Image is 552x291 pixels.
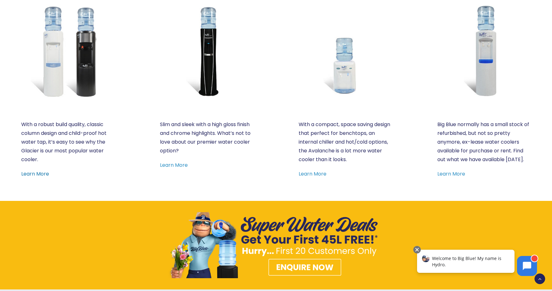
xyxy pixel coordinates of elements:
iframe: Chatbot [410,245,543,282]
a: Learn More [437,170,465,177]
p: With a compact, space saving design that perfect for benchtops, an internal chiller and hot/cold ... [299,120,392,164]
p: Big Blue normally has a small stock of refurbished, but not so pretty anymore, ex-lease water coo... [437,120,531,164]
a: WINTER DEAL [168,212,384,278]
a: Glacier White or Black [21,4,115,98]
a: Learn More [299,170,326,177]
a: Everest Elite [160,4,253,98]
p: Slim and sleek with a high gloss finish and chrome highlights. What’s not to love about our premi... [160,120,253,155]
a: Learn More [21,170,49,177]
a: Learn More [160,161,188,169]
p: With a robust build quality, classic column design and child-proof hot water tap, it’s easy to se... [21,120,115,164]
a: Refurbished [437,4,531,98]
a: Benchtop Avalanche [299,4,392,98]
